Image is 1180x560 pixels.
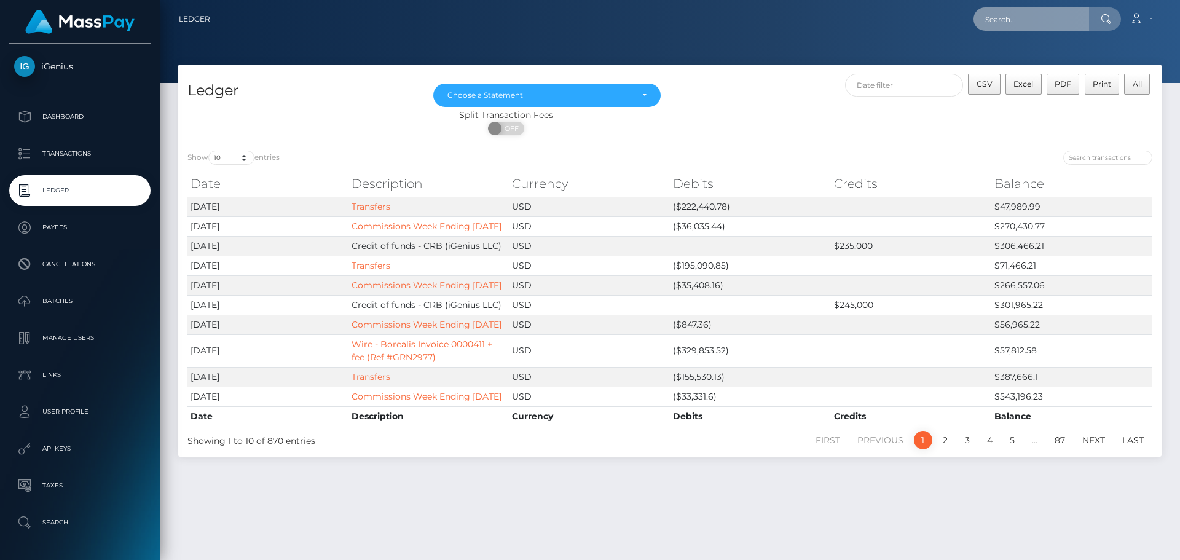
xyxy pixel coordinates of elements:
[1085,74,1120,95] button: Print
[1124,74,1150,95] button: All
[9,249,151,280] a: Cancellations
[187,406,348,426] th: Date
[509,172,670,196] th: Currency
[670,334,831,367] td: ($329,853.52)
[187,256,348,275] td: [DATE]
[187,197,348,216] td: [DATE]
[670,387,831,406] td: ($33,331.6)
[9,286,151,317] a: Batches
[348,295,509,315] td: Credit of funds - CRB (iGenius LLC)
[187,216,348,236] td: [DATE]
[9,470,151,501] a: Taxes
[25,10,135,34] img: MassPay Logo
[831,172,992,196] th: Credits
[991,275,1152,295] td: $266,557.06
[509,197,670,216] td: USD
[1047,74,1080,95] button: PDF
[14,108,146,126] p: Dashboard
[14,181,146,200] p: Ledger
[14,513,146,532] p: Search
[509,216,670,236] td: USD
[1013,79,1033,89] span: Excel
[1063,151,1152,165] input: Search transactions
[991,197,1152,216] td: $47,989.99
[9,507,151,538] a: Search
[14,144,146,163] p: Transactions
[14,403,146,421] p: User Profile
[991,315,1152,334] td: $56,965.22
[509,256,670,275] td: USD
[9,175,151,206] a: Ledger
[1093,79,1111,89] span: Print
[14,329,146,347] p: Manage Users
[187,295,348,315] td: [DATE]
[968,74,1001,95] button: CSV
[14,476,146,495] p: Taxes
[509,334,670,367] td: USD
[9,101,151,132] a: Dashboard
[14,292,146,310] p: Batches
[991,367,1152,387] td: $387,666.1
[670,367,831,387] td: ($155,530.13)
[977,79,993,89] span: CSV
[509,236,670,256] td: USD
[980,431,999,449] a: 4
[974,7,1089,31] input: Search...
[187,275,348,295] td: [DATE]
[9,323,151,353] a: Manage Users
[1005,74,1042,95] button: Excel
[991,295,1152,315] td: $301,965.22
[187,236,348,256] td: [DATE]
[1003,431,1021,449] a: 5
[9,212,151,243] a: Payees
[187,387,348,406] td: [DATE]
[14,255,146,274] p: Cancellations
[670,275,831,295] td: ($35,408.16)
[670,197,831,216] td: ($222,440.78)
[352,339,492,363] a: Wire - Borealis Invoice 0000411 + fee (Ref #GRN2977)
[352,280,502,291] a: Commissions Week Ending [DATE]
[991,334,1152,367] td: $57,812.58
[187,172,348,196] th: Date
[958,431,977,449] a: 3
[1076,431,1112,449] a: Next
[208,151,254,165] select: Showentries
[991,406,1152,426] th: Balance
[178,109,834,122] div: Split Transaction Fees
[352,260,390,271] a: Transfers
[352,391,502,402] a: Commissions Week Ending [DATE]
[352,371,390,382] a: Transfers
[831,406,992,426] th: Credits
[509,295,670,315] td: USD
[495,122,525,135] span: OFF
[1133,79,1142,89] span: All
[991,172,1152,196] th: Balance
[509,315,670,334] td: USD
[9,61,151,72] span: iGenius
[348,406,509,426] th: Description
[831,236,992,256] td: $235,000
[670,172,831,196] th: Debits
[670,406,831,426] th: Debits
[936,431,954,449] a: 2
[991,216,1152,236] td: $270,430.77
[9,360,151,390] a: Links
[1048,431,1072,449] a: 87
[14,56,35,77] img: iGenius
[509,275,670,295] td: USD
[348,172,509,196] th: Description
[14,440,146,458] p: API Keys
[187,151,280,165] label: Show entries
[831,295,992,315] td: $245,000
[187,334,348,367] td: [DATE]
[179,6,210,32] a: Ledger
[187,367,348,387] td: [DATE]
[991,387,1152,406] td: $543,196.23
[914,431,932,449] a: 1
[9,138,151,169] a: Transactions
[433,84,661,107] button: Choose a Statement
[187,315,348,334] td: [DATE]
[670,315,831,334] td: ($847.36)
[9,433,151,464] a: API Keys
[509,367,670,387] td: USD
